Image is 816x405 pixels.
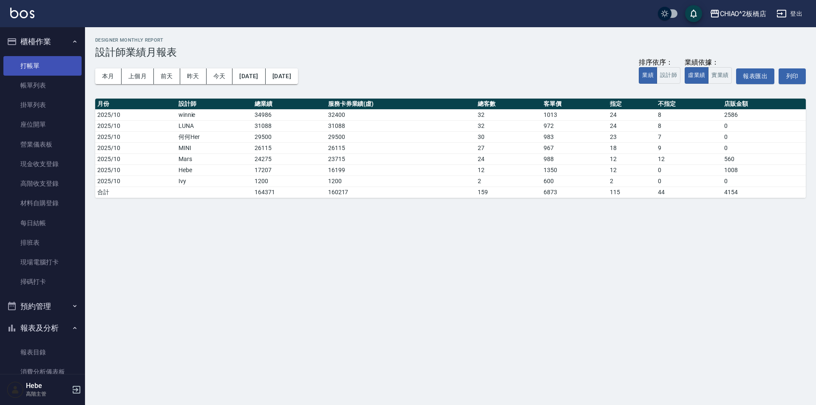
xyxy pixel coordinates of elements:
a: 打帳單 [3,56,82,76]
td: 23 [608,131,656,142]
td: LUNA [176,120,252,131]
button: 業績 [639,67,657,84]
td: 2 [608,176,656,187]
a: 報表目錄 [3,343,82,362]
h3: 設計師業績月報表 [95,46,806,58]
td: 2025/10 [95,153,176,164]
td: 2 [476,176,541,187]
td: 24275 [252,153,326,164]
button: 今天 [207,68,233,84]
h2: Designer Monthly Report [95,37,806,43]
td: 何何Her [176,131,252,142]
button: 報表匯出 [736,68,774,84]
th: 總業績 [252,99,326,110]
button: 上個月 [122,68,154,84]
td: 1200 [252,176,326,187]
td: 29500 [326,131,476,142]
button: 預約管理 [3,295,82,317]
p: 高階主管 [26,390,69,398]
th: 指定 [608,99,656,110]
button: [DATE] [232,68,265,84]
button: 列印 [779,68,806,84]
td: 9 [656,142,722,153]
button: 實業績 [708,67,732,84]
td: 0 [722,120,806,131]
td: Hebe [176,164,252,176]
td: 29500 [252,131,326,142]
td: 560 [722,153,806,164]
td: 30 [476,131,541,142]
a: 消費分析儀表板 [3,362,82,382]
button: [DATE] [266,68,298,84]
td: 2025/10 [95,109,176,120]
td: MINI [176,142,252,153]
td: 2025/10 [95,142,176,153]
td: 16199 [326,164,476,176]
td: 34986 [252,109,326,120]
td: 12 [608,164,656,176]
td: 160217 [326,187,476,198]
td: 600 [541,176,607,187]
button: 櫃檯作業 [3,31,82,53]
td: 4154 [722,187,806,198]
td: Mars [176,153,252,164]
td: 0 [722,176,806,187]
td: 967 [541,142,607,153]
td: 6873 [541,187,607,198]
td: 24 [608,109,656,120]
img: Logo [10,8,34,18]
table: a dense table [95,99,806,198]
td: 32400 [326,109,476,120]
th: 總客數 [476,99,541,110]
td: 12 [476,164,541,176]
td: 26115 [252,142,326,153]
td: winnie [176,109,252,120]
button: save [685,5,702,22]
td: 合計 [95,187,176,198]
td: 24 [608,120,656,131]
th: 月份 [95,99,176,110]
button: 虛業績 [685,67,708,84]
td: 0 [722,142,806,153]
td: 2025/10 [95,120,176,131]
td: 7 [656,131,722,142]
td: 8 [656,120,722,131]
td: 1200 [326,176,476,187]
a: 每日結帳 [3,213,82,233]
td: 983 [541,131,607,142]
td: 32 [476,109,541,120]
td: 12 [608,153,656,164]
th: 客單價 [541,99,607,110]
td: 31088 [252,120,326,131]
a: 掃碼打卡 [3,272,82,292]
th: 店販金額 [722,99,806,110]
td: 24 [476,153,541,164]
td: 1008 [722,164,806,176]
a: 現金收支登錄 [3,154,82,174]
div: 業績依據： [685,58,732,67]
td: 18 [608,142,656,153]
td: 23715 [326,153,476,164]
td: 32 [476,120,541,131]
td: 17207 [252,164,326,176]
td: 0 [722,131,806,142]
td: 8 [656,109,722,120]
a: 掛單列表 [3,95,82,115]
td: Ivy [176,176,252,187]
div: CHIAO^2板橋店 [720,8,767,19]
td: 26115 [326,142,476,153]
a: 座位開單 [3,115,82,134]
td: 1350 [541,164,607,176]
td: 2025/10 [95,176,176,187]
td: 0 [656,164,722,176]
a: 高階收支登錄 [3,174,82,193]
td: 31088 [326,120,476,131]
td: 0 [656,176,722,187]
button: 昨天 [180,68,207,84]
td: 164371 [252,187,326,198]
button: 登出 [773,6,806,22]
td: 159 [476,187,541,198]
td: 2025/10 [95,164,176,176]
a: 營業儀表板 [3,135,82,154]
